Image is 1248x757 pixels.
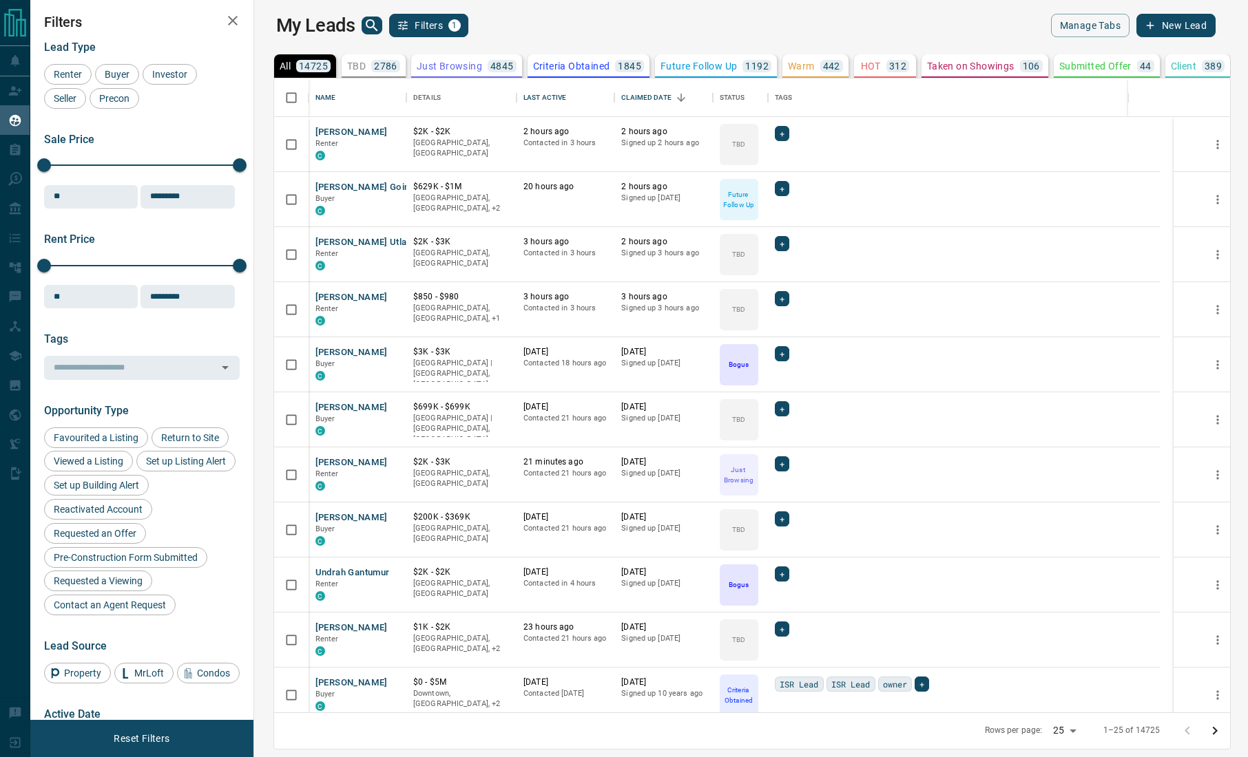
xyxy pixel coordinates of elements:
[732,139,745,149] p: TBD
[729,359,749,370] p: Bogus
[780,127,784,140] span: +
[523,401,607,413] p: [DATE]
[177,663,240,683] div: Condos
[621,346,705,358] p: [DATE]
[775,456,789,471] div: +
[721,189,757,210] p: Future Follow Up
[413,566,510,578] p: $2K - $2K
[775,236,789,251] div: +
[44,133,94,146] span: Sale Price
[136,451,236,471] div: Set up Listing Alert
[1140,61,1152,71] p: 44
[621,566,705,578] p: [DATE]
[1048,721,1081,740] div: 25
[49,480,144,491] span: Set up Building Alert
[44,547,207,568] div: Pre-Construction Form Submitted
[309,78,406,117] div: Name
[315,346,388,359] button: [PERSON_NAME]
[618,61,641,71] p: 1845
[413,523,510,544] p: [GEOGRAPHIC_DATA], [GEOGRAPHIC_DATA]
[49,599,171,610] span: Contact an Agent Request
[44,233,95,246] span: Rent Price
[1207,630,1228,650] button: more
[49,575,147,586] span: Requested a Viewing
[1051,14,1130,37] button: Manage Tabs
[315,676,388,690] button: [PERSON_NAME]
[347,61,366,71] p: TBD
[523,523,607,534] p: Contacted 21 hours ago
[732,414,745,425] p: TBD
[49,93,81,104] span: Seller
[94,93,134,104] span: Precon
[621,358,705,369] p: Signed up [DATE]
[523,633,607,644] p: Contacted 21 hours ago
[672,88,691,107] button: Sort
[315,579,339,588] span: Renter
[745,61,769,71] p: 1192
[1207,189,1228,210] button: more
[915,676,929,692] div: +
[780,347,784,361] span: +
[621,511,705,523] p: [DATE]
[413,78,441,117] div: Details
[775,181,789,196] div: +
[775,126,789,141] div: +
[1207,354,1228,375] button: more
[389,14,468,37] button: Filters1
[861,61,881,71] p: HOT
[216,358,235,377] button: Open
[59,668,106,679] span: Property
[280,61,291,71] p: All
[413,248,510,269] p: [GEOGRAPHIC_DATA], [GEOGRAPHIC_DATA]
[720,78,745,117] div: Status
[1207,244,1228,265] button: more
[621,413,705,424] p: Signed up [DATE]
[315,591,325,601] div: condos.ca
[44,404,129,417] span: Opportunity Type
[621,303,705,314] p: Signed up 3 hours ago
[413,413,510,445] p: [GEOGRAPHIC_DATA] | [GEOGRAPHIC_DATA], [GEOGRAPHIC_DATA]
[315,401,388,414] button: [PERSON_NAME]
[315,371,325,381] div: condos.ca
[450,21,459,30] span: 1
[729,579,749,590] p: Bogus
[315,646,325,656] div: condos.ca
[621,621,705,633] p: [DATE]
[44,523,146,544] div: Requested an Offer
[523,138,607,149] p: Contacted in 3 hours
[315,469,339,478] span: Renter
[315,481,325,491] div: condos.ca
[276,14,355,36] h1: My Leads
[413,688,510,710] p: West End, Toronto
[315,194,335,203] span: Buyer
[100,69,134,80] span: Buyer
[775,566,789,582] div: +
[621,676,705,688] p: [DATE]
[732,249,745,259] p: TBD
[523,456,607,468] p: 21 minutes ago
[143,64,197,85] div: Investor
[315,426,325,436] div: condos.ca
[780,677,819,691] span: ISR Lead
[621,138,705,149] p: Signed up 2 hours ago
[831,677,871,691] span: ISR Lead
[517,78,614,117] div: Last Active
[413,511,510,523] p: $200K - $369K
[44,64,92,85] div: Renter
[780,622,784,636] span: +
[523,78,566,117] div: Last Active
[523,621,607,633] p: 23 hours ago
[413,456,510,468] p: $2K - $3K
[105,727,178,750] button: Reset Filters
[523,126,607,138] p: 2 hours ago
[621,633,705,644] p: Signed up [DATE]
[413,236,510,248] p: $2K - $3K
[49,456,128,467] span: Viewed a Listing
[315,511,388,524] button: [PERSON_NAME]
[413,676,510,688] p: $0 - $5M
[768,78,1160,117] div: Tags
[1023,61,1040,71] p: 106
[621,401,705,413] p: [DATE]
[44,571,152,591] div: Requested a Viewing
[775,621,789,637] div: +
